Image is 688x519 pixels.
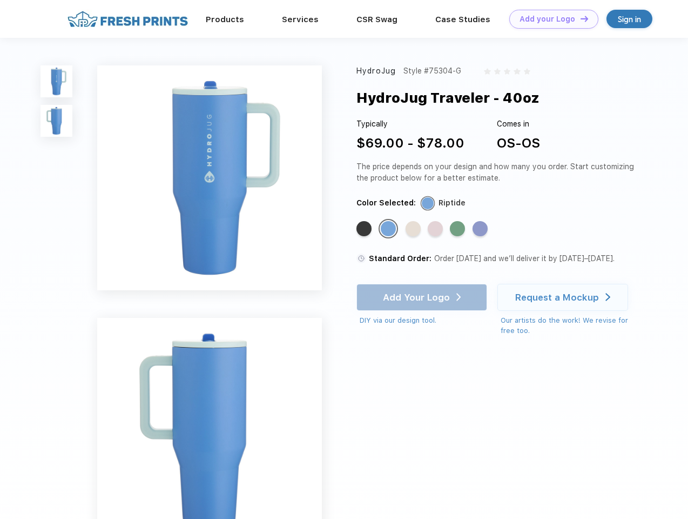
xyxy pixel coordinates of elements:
div: Riptide [381,221,396,236]
div: Cream [406,221,421,236]
img: gray_star.svg [494,68,501,75]
img: standard order [356,254,366,263]
div: OS-OS [497,134,540,153]
img: DT [581,16,588,22]
div: Sign in [618,13,641,25]
div: Riptide [439,197,466,209]
div: Style #75304-G [403,65,461,77]
img: gray_star.svg [524,68,530,75]
a: Products [206,15,244,24]
div: Request a Mockup [515,292,599,303]
div: Sage [450,221,465,236]
div: Color Selected: [356,197,416,209]
div: Typically [356,118,464,130]
div: Peri [473,221,488,236]
a: Sign in [606,10,652,28]
div: $69.00 - $78.00 [356,134,464,153]
img: gray_star.svg [514,68,520,75]
img: gray_star.svg [504,68,510,75]
span: Order [DATE] and we’ll deliver it by [DATE]–[DATE]. [434,254,615,263]
img: fo%20logo%202.webp [64,10,191,29]
div: Comes in [497,118,540,130]
div: Add your Logo [520,15,575,24]
div: Pink Sand [428,221,443,236]
div: The price depends on your design and how many you order. Start customizing the product below for ... [356,161,638,184]
div: HydroJug Traveler - 40oz [356,88,539,108]
div: Black [356,221,372,236]
div: HydroJug [356,65,396,77]
img: func=resize&h=100 [41,65,72,97]
div: DIY via our design tool. [360,315,487,326]
img: func=resize&h=100 [41,105,72,137]
img: gray_star.svg [484,68,490,75]
div: Our artists do the work! We revise for free too. [501,315,638,336]
img: white arrow [605,293,610,301]
span: Standard Order: [369,254,431,263]
img: func=resize&h=640 [97,65,322,290]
